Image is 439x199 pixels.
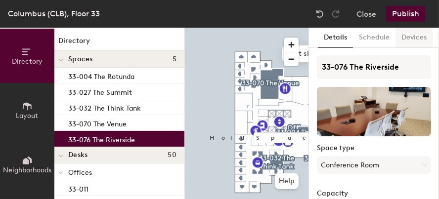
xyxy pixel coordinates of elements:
[331,9,341,19] img: Redo
[68,168,92,177] span: Offices
[8,7,100,20] div: Columbus (CLB), Floor 33
[168,151,176,159] span: 50
[68,55,93,63] span: Spaces
[68,85,132,97] p: 33-027 The Summit
[54,36,184,51] h1: Directory
[3,166,51,174] span: Neighborhoods
[68,182,88,194] p: 33-011
[282,45,330,62] span: Edit shape
[68,151,88,159] span: Desks
[275,173,299,189] button: Help
[318,28,353,48] button: Details
[12,57,43,66] span: Directory
[317,156,431,174] button: Conference Room
[353,28,395,48] button: Schedule
[317,190,431,198] label: Capacity
[356,6,376,22] button: Close
[395,28,433,48] button: Devices
[68,101,141,113] p: 33-032 The Think Tank
[317,144,431,152] label: Space type
[315,9,325,19] img: Undo
[317,87,431,136] img: The space named 33-076 The Riverside
[68,133,135,144] p: 33-076 The Riverside
[386,6,425,22] button: Publish
[173,55,176,63] span: 5
[68,70,134,81] p: 33-004 The Rotunda
[16,112,39,120] span: Layout
[68,117,127,128] p: 33-070 The Venue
